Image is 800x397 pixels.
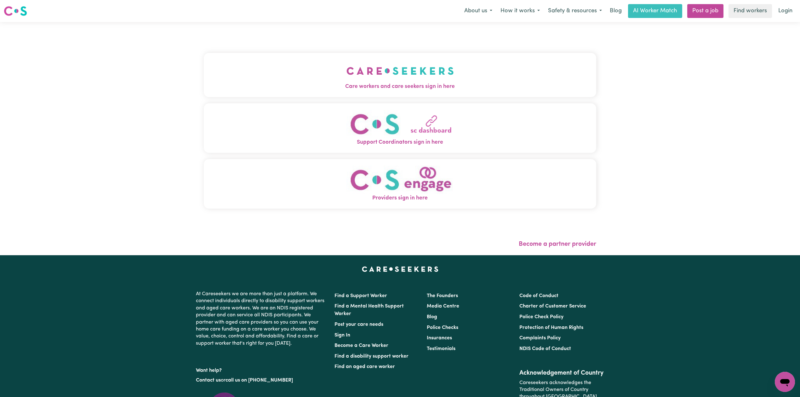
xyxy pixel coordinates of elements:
a: call us on [PHONE_NUMBER] [226,378,293,383]
p: or [196,374,327,386]
a: Find a Support Worker [334,293,387,298]
button: How it works [496,4,544,18]
a: Testimonials [427,346,455,351]
a: Blog [606,4,626,18]
p: Want help? [196,365,327,374]
img: Careseekers logo [4,5,27,17]
a: Code of Conduct [519,293,558,298]
h2: Acknowledgement of Country [519,369,604,377]
button: Providers sign in here [204,159,596,209]
a: Find a Mental Health Support Worker [334,304,404,316]
a: Find an aged care worker [334,364,395,369]
a: Post your care needs [334,322,383,327]
a: Become a partner provider [519,241,596,247]
a: Find workers [729,4,772,18]
a: Protection of Human Rights [519,325,583,330]
button: Safety & resources [544,4,606,18]
a: NDIS Code of Conduct [519,346,571,351]
a: Find a disability support worker [334,354,409,359]
a: Become a Care Worker [334,343,388,348]
a: Sign In [334,333,350,338]
span: Providers sign in here [204,194,596,202]
span: Support Coordinators sign in here [204,138,596,147]
a: Media Centre [427,304,459,309]
a: Login [774,4,796,18]
a: Insurances [427,336,452,341]
a: Blog [427,314,437,319]
a: Careseekers home page [362,267,438,272]
a: Careseekers logo [4,4,27,18]
span: Care workers and care seekers sign in here [204,83,596,91]
a: Charter of Customer Service [519,304,586,309]
a: The Founders [427,293,458,298]
a: Post a job [687,4,723,18]
button: Support Coordinators sign in here [204,103,596,153]
iframe: Button to launch messaging window [775,372,795,392]
a: AI Worker Match [628,4,682,18]
a: Complaints Policy [519,336,561,341]
a: Contact us [196,378,221,383]
button: Care workers and care seekers sign in here [204,53,596,97]
button: About us [460,4,496,18]
a: Police Check Policy [519,314,563,319]
a: Police Checks [427,325,458,330]
p: At Careseekers we are more than just a platform. We connect individuals directly to disability su... [196,288,327,349]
